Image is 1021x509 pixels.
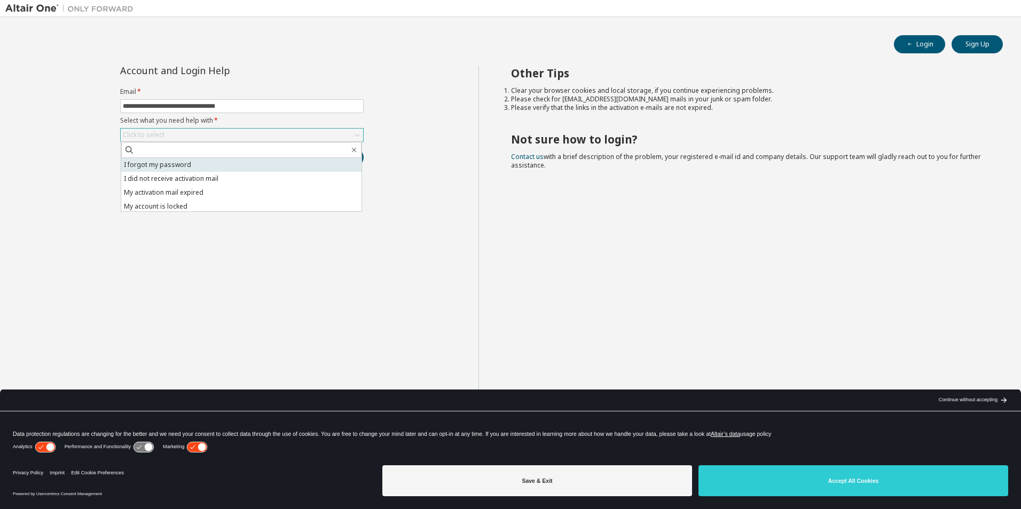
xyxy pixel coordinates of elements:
[511,132,984,146] h2: Not sure how to login?
[894,35,945,53] button: Login
[511,95,984,104] li: Please check for [EMAIL_ADDRESS][DOMAIN_NAME] mails in your junk or spam folder.
[952,35,1003,53] button: Sign Up
[511,86,984,95] li: Clear your browser cookies and local storage, if you continue experiencing problems.
[120,66,315,75] div: Account and Login Help
[121,129,363,141] div: Click to select
[511,66,984,80] h2: Other Tips
[120,88,364,96] label: Email
[511,152,981,170] span: with a brief description of the problem, your registered e-mail id and company details. Our suppo...
[511,152,544,161] a: Contact us
[120,116,364,125] label: Select what you need help with
[511,104,984,112] li: Please verify that the links in the activation e-mails are not expired.
[121,158,362,172] li: I forgot my password
[123,131,164,139] div: Click to select
[5,3,139,14] img: Altair One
